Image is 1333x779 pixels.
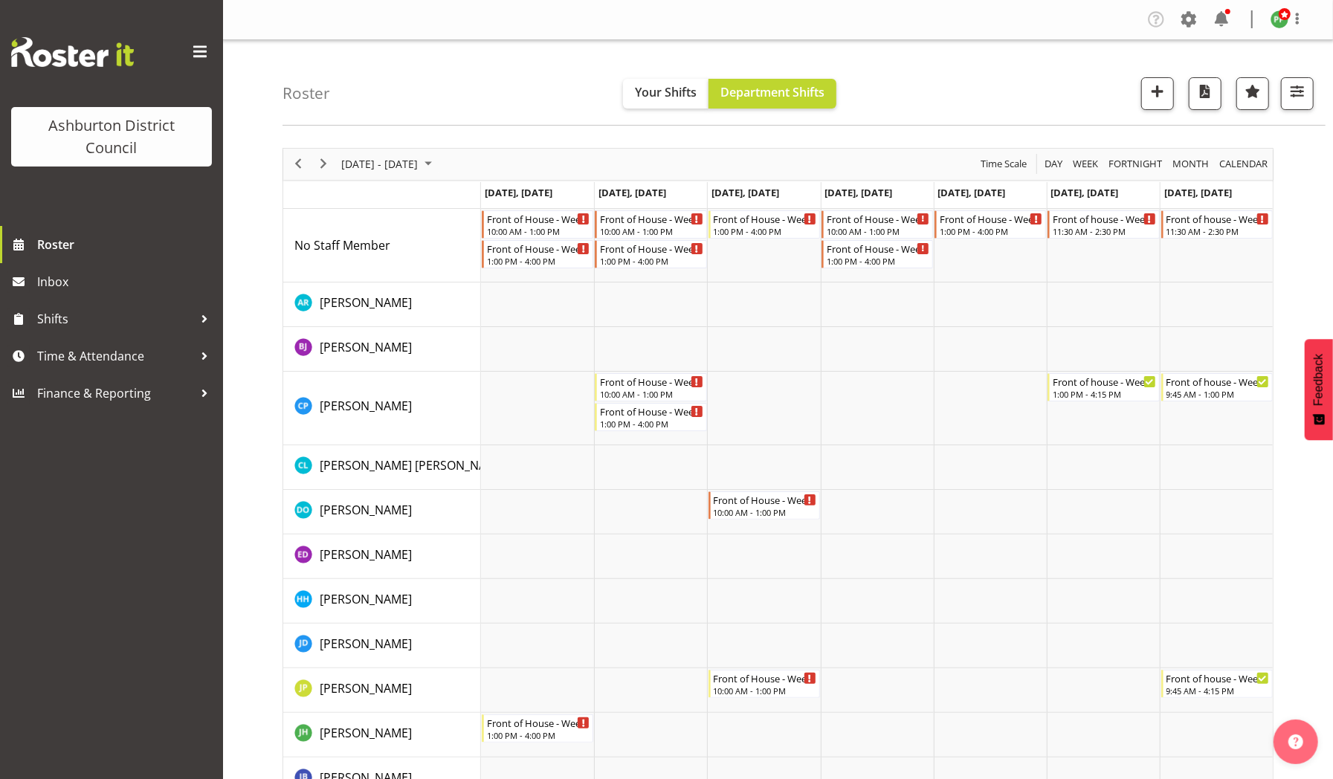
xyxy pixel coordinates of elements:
[1166,225,1269,237] div: 11:30 AM - 2:30 PM
[482,714,593,743] div: James Hope"s event - Front of House - Weekday Begin From Monday, October 6, 2025 at 1:00:00 PM GM...
[1166,670,1269,685] div: Front of house - Weekend
[283,534,481,579] td: Esther Deans resource
[320,724,412,742] a: [PERSON_NAME]
[1171,155,1210,173] span: Month
[1048,210,1159,239] div: No Staff Member"s event - Front of house - Weekend Volunteer Begin From Saturday, October 11, 202...
[487,255,590,267] div: 1:00 PM - 4:00 PM
[37,345,193,367] span: Time & Attendance
[822,240,933,268] div: No Staff Member"s event - Front of House - Weekday Begin From Thursday, October 9, 2025 at 1:00:0...
[825,186,893,199] span: [DATE], [DATE]
[283,624,481,668] td: Jackie Driver resource
[600,225,703,237] div: 10:00 AM - 1:00 PM
[1161,670,1273,698] div: Jacqueline Paterson"s event - Front of house - Weekend Begin From Sunday, October 12, 2025 at 9:4...
[940,225,1042,237] div: 1:00 PM - 4:00 PM
[1271,10,1288,28] img: polly-price11030.jpg
[595,240,706,268] div: No Staff Member"s event - Front of House - Weekday Begin From Tuesday, October 7, 2025 at 1:00:00...
[1141,77,1174,110] button: Add a new shift
[635,84,697,100] span: Your Shifts
[320,546,412,563] a: [PERSON_NAME]
[940,211,1042,226] div: Front of House - Weekday
[487,715,590,730] div: Front of House - Weekday
[600,388,703,400] div: 10:00 AM - 1:00 PM
[938,186,1006,199] span: [DATE], [DATE]
[1071,155,1101,173] button: Timeline Week
[336,149,441,180] div: October 06 - 12, 2025
[482,240,593,268] div: No Staff Member"s event - Front of House - Weekday Begin From Monday, October 6, 2025 at 1:00:00 ...
[1236,77,1269,110] button: Highlight an important date within the roster.
[283,490,481,534] td: Denise O'Halloran resource
[822,210,933,239] div: No Staff Member"s event - Front of House - Weekday Begin From Thursday, October 9, 2025 at 10:00:...
[1166,374,1269,389] div: Front of house - Weekend
[1042,155,1065,173] button: Timeline Day
[487,729,590,741] div: 1:00 PM - 4:00 PM
[285,149,311,180] div: previous period
[320,456,507,474] a: [PERSON_NAME] [PERSON_NAME]
[37,271,216,293] span: Inbox
[1218,155,1269,173] span: calendar
[1161,210,1273,239] div: No Staff Member"s event - Front of house - Weekend Volunteer Begin From Sunday, October 12, 2025 ...
[283,282,481,327] td: Andrew Rankin resource
[1071,155,1100,173] span: Week
[1106,155,1165,173] button: Fortnight
[320,501,412,519] a: [PERSON_NAME]
[37,233,216,256] span: Roster
[827,225,929,237] div: 10:00 AM - 1:00 PM
[283,372,481,445] td: Charin Phumcharoen resource
[1164,186,1232,199] span: [DATE], [DATE]
[288,155,309,173] button: Previous
[1170,155,1212,173] button: Timeline Month
[320,590,412,608] a: [PERSON_NAME]
[482,210,593,239] div: No Staff Member"s event - Front of House - Weekday Begin From Monday, October 6, 2025 at 10:00:00...
[1288,734,1303,749] img: help-xxl-2.png
[978,155,1030,173] button: Time Scale
[1043,155,1064,173] span: Day
[720,84,824,100] span: Department Shifts
[1161,373,1273,401] div: Charin Phumcharoen"s event - Front of house - Weekend Begin From Sunday, October 12, 2025 at 9:45...
[320,725,412,741] span: [PERSON_NAME]
[827,211,929,226] div: Front of House - Weekday
[600,211,703,226] div: Front of House - Weekday
[1281,77,1314,110] button: Filter Shifts
[487,225,590,237] div: 10:00 AM - 1:00 PM
[320,636,412,652] span: [PERSON_NAME]
[1053,225,1155,237] div: 11:30 AM - 2:30 PM
[1166,388,1269,400] div: 9:45 AM - 1:00 PM
[314,155,334,173] button: Next
[1189,77,1221,110] button: Download a PDF of the roster according to the set date range.
[935,210,1046,239] div: No Staff Member"s event - Front of House - Weekday Begin From Friday, October 10, 2025 at 1:00:00...
[623,79,709,109] button: Your Shifts
[339,155,439,173] button: October 2025
[320,680,412,696] span: [PERSON_NAME]
[600,418,703,430] div: 1:00 PM - 4:00 PM
[714,685,816,696] div: 10:00 AM - 1:00 PM
[11,37,134,67] img: Rosterit website logo
[283,668,481,713] td: Jacqueline Paterson resource
[320,294,412,311] span: [PERSON_NAME]
[709,670,820,698] div: Jacqueline Paterson"s event - Front of House - Weekday Begin From Wednesday, October 8, 2025 at 1...
[320,591,412,607] span: [PERSON_NAME]
[1053,211,1155,226] div: Front of house - Weekend Volunteer
[1107,155,1163,173] span: Fortnight
[294,236,390,254] a: No Staff Member
[1051,186,1119,199] span: [DATE], [DATE]
[827,255,929,267] div: 1:00 PM - 4:00 PM
[320,502,412,518] span: [PERSON_NAME]
[485,186,552,199] span: [DATE], [DATE]
[320,546,412,563] span: [PERSON_NAME]
[1166,685,1269,696] div: 9:45 AM - 4:15 PM
[714,225,816,237] div: 1:00 PM - 4:00 PM
[283,327,481,372] td: Barbara Jaine resource
[595,210,706,239] div: No Staff Member"s event - Front of House - Weekday Begin From Tuesday, October 7, 2025 at 10:00:0...
[600,255,703,267] div: 1:00 PM - 4:00 PM
[600,241,703,256] div: Front of House - Weekday
[827,241,929,256] div: Front of House - Weekday
[600,404,703,418] div: Front of House - Weekday
[714,211,816,226] div: Front of House - Weekday
[340,155,419,173] span: [DATE] - [DATE]
[320,294,412,311] a: [PERSON_NAME]
[1217,155,1271,173] button: Month
[711,186,779,199] span: [DATE], [DATE]
[37,308,193,330] span: Shifts
[294,237,390,253] span: No Staff Member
